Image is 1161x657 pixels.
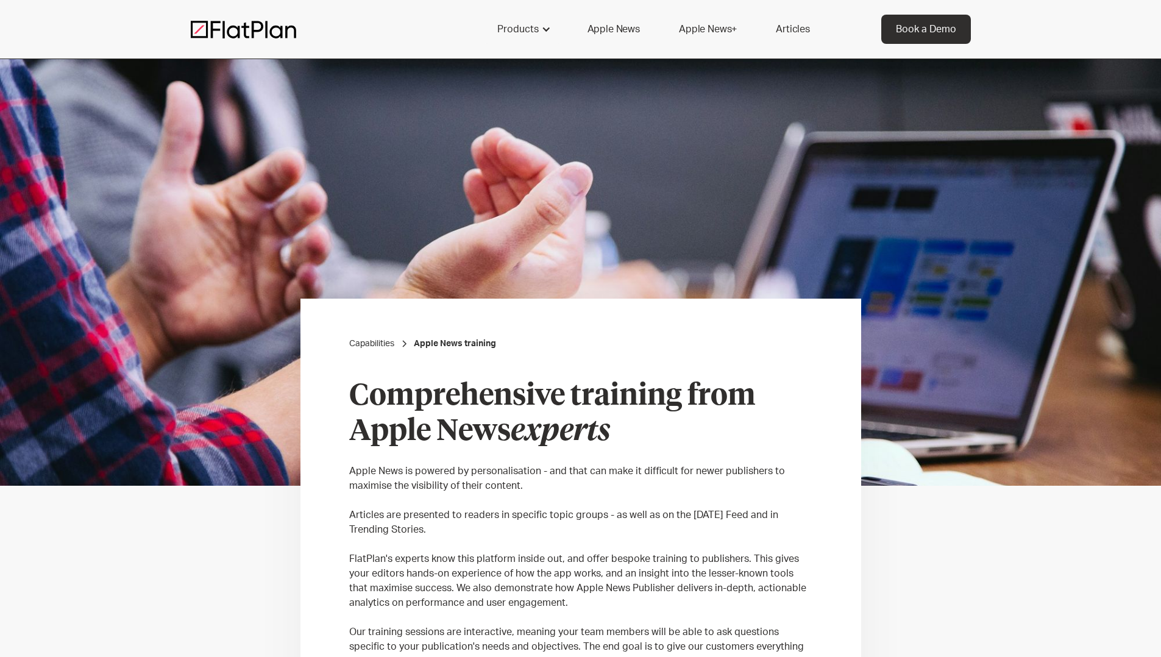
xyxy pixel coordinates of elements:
div: Book a Demo [896,22,956,37]
p: Articles are presented to readers in specific topic groups - as well as on the [DATE] Feed and in... [349,508,812,537]
p: ‍ [349,493,812,508]
h2: Comprehensive training from Apple News [349,379,812,449]
div: Products [497,22,539,37]
p: FlatPlan's experts know this platform inside out, and offer bespoke training to publishers. This ... [349,552,812,610]
a: Apple News+ [664,15,751,44]
a: Capabilities [349,338,394,350]
div: Products [483,15,563,44]
em: experts [511,417,611,446]
a: Book a Demo [881,15,971,44]
p: Apple News is powered by personalisation - and that can make it difficult for newer publishers to... [349,464,812,493]
a: Apple News [573,15,655,44]
a: Apple News training [414,338,496,350]
p: ‍ [349,610,812,625]
a: Articles [761,15,825,44]
p: ‍ [349,537,812,552]
p: ‍ [349,449,812,464]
